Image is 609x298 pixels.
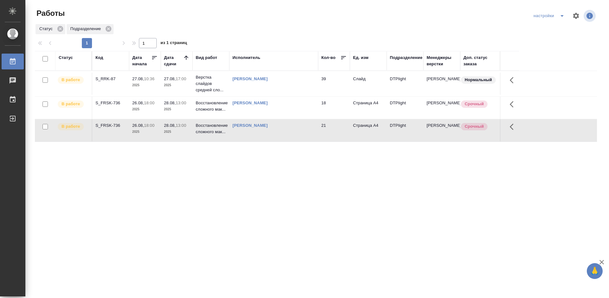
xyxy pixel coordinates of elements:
p: 27.08, [132,76,144,81]
p: 18:00 [144,123,154,128]
p: Восстановление сложного мак... [196,122,226,135]
span: Посмотреть информацию [584,10,597,22]
div: Исполнитель выполняет работу [57,122,88,131]
p: [PERSON_NAME] [427,76,457,82]
p: В работе [62,123,80,130]
div: Вид работ [196,55,217,61]
td: Слайд [350,73,387,95]
span: Настроить таблицу [568,8,584,23]
div: Дата сдачи [164,55,183,67]
p: Верстка слайдов средней сло... [196,74,226,93]
p: [PERSON_NAME] [427,100,457,106]
td: DTPlight [387,73,423,95]
div: split button [532,11,568,21]
p: 28.08, [164,123,176,128]
div: Код [95,55,103,61]
button: Здесь прячутся важные кнопки [506,97,521,112]
td: Страница А4 [350,97,387,119]
div: Ед. изм [353,55,369,61]
td: DTPlight [387,119,423,141]
p: [PERSON_NAME] [427,122,457,129]
td: 18 [318,97,350,119]
p: Срочный [465,123,484,130]
td: 39 [318,73,350,95]
button: Здесь прячутся важные кнопки [506,119,521,134]
p: 28.08, [164,100,176,105]
p: 17:00 [176,76,186,81]
p: 26.08, [132,123,144,128]
p: Статус [39,26,55,32]
div: S_FRSK-736 [95,100,126,106]
div: Исполнитель выполняет работу [57,76,88,84]
p: 26.08, [132,100,144,105]
div: Доп. статус заказа [463,55,497,67]
p: 2025 [164,129,189,135]
div: Подразделение [390,55,422,61]
p: 2025 [132,129,158,135]
div: Исполнитель [232,55,260,61]
a: [PERSON_NAME] [232,76,268,81]
p: Подразделение [70,26,103,32]
div: Менеджеры верстки [427,55,457,67]
p: 2025 [132,82,158,88]
p: Срочный [465,101,484,107]
div: Дата начала [132,55,151,67]
p: 13:00 [176,100,186,105]
p: 2025 [132,106,158,113]
button: Здесь прячутся важные кнопки [506,73,521,88]
a: [PERSON_NAME] [232,123,268,128]
p: 27.08, [164,76,176,81]
td: DTPlight [387,97,423,119]
div: Статус [36,24,65,34]
p: 2025 [164,106,189,113]
span: из 1 страниц [160,39,187,48]
div: Исполнитель выполняет работу [57,100,88,108]
div: Кол-во [321,55,336,61]
p: 18:00 [144,100,154,105]
p: Восстановление сложного мак... [196,100,226,113]
div: S_RRK-87 [95,76,126,82]
a: [PERSON_NAME] [232,100,268,105]
p: 13:00 [176,123,186,128]
p: 2025 [164,82,189,88]
div: Статус [59,55,73,61]
span: Работы [35,8,65,18]
p: В работе [62,77,80,83]
p: 10:36 [144,76,154,81]
div: S_FRSK-736 [95,122,126,129]
p: Нормальный [465,77,492,83]
span: 🙏 [589,264,600,278]
td: Страница А4 [350,119,387,141]
button: 🙏 [587,263,603,279]
div: Подразделение [67,24,114,34]
td: 21 [318,119,350,141]
p: В работе [62,101,80,107]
